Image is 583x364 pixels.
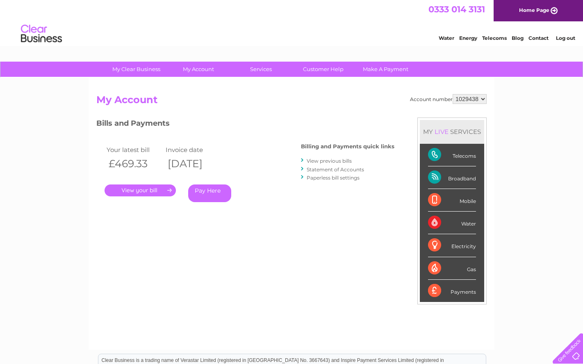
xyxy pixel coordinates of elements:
a: View previous bills [307,158,352,164]
div: Payments [428,280,476,302]
th: [DATE] [164,155,223,172]
a: My Clear Business [102,62,170,77]
div: Gas [428,257,476,280]
a: . [105,184,176,196]
a: My Account [165,62,232,77]
a: Log out [556,35,575,41]
div: Mobile [428,189,476,212]
div: LIVE [433,128,450,136]
h2: My Account [96,94,487,110]
h3: Bills and Payments [96,117,394,132]
div: Telecoms [428,144,476,166]
a: Telecoms [482,35,507,41]
img: logo.png [20,21,62,46]
a: Statement of Accounts [307,166,364,173]
a: Make A Payment [352,62,419,77]
div: Account number [410,94,487,104]
a: Pay Here [188,184,231,202]
a: Paperless bill settings [307,175,360,181]
h4: Billing and Payments quick links [301,143,394,150]
a: Services [227,62,295,77]
td: Invoice date [164,144,223,155]
th: £469.33 [105,155,164,172]
div: Water [428,212,476,234]
a: Blog [512,35,524,41]
div: Electricity [428,234,476,257]
td: Your latest bill [105,144,164,155]
a: Energy [459,35,477,41]
a: Customer Help [289,62,357,77]
a: Contact [528,35,549,41]
a: Water [439,35,454,41]
a: 0333 014 3131 [428,4,485,14]
div: Clear Business is a trading name of Verastar Limited (registered in [GEOGRAPHIC_DATA] No. 3667643... [98,5,486,40]
div: Broadband [428,166,476,189]
div: MY SERVICES [420,120,484,143]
